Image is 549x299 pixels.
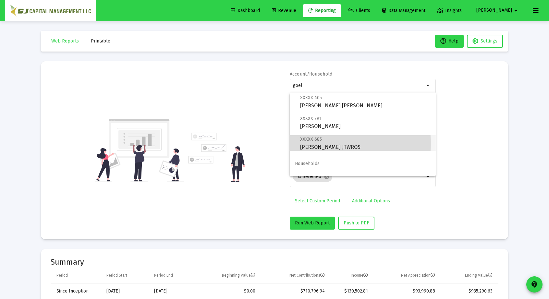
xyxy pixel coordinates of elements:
[348,8,370,13] span: Clients
[300,95,322,101] span: XXXXX 405
[512,4,520,17] mat-icon: arrow_drop_down
[351,273,368,278] div: Income
[300,172,431,187] span: The Goel Family
[289,273,325,278] div: Net Contributions
[51,259,498,265] mat-card-title: Summary
[329,268,372,283] td: Column Income
[300,116,322,121] span: XXXXX 791
[344,220,369,226] span: Push to PDF
[231,8,260,13] span: Dashboard
[465,273,493,278] div: Ending Value
[106,273,127,278] div: Period Start
[267,4,301,17] a: Revenue
[295,198,340,204] span: Select Custom Period
[343,4,375,17] a: Clients
[372,268,440,283] td: Column Net Appreciation
[293,83,424,88] input: Search or select an account or household
[300,94,431,110] span: [PERSON_NAME] [PERSON_NAME]
[150,268,195,283] td: Column Period End
[272,8,296,13] span: Revenue
[469,4,528,17] button: [PERSON_NAME]
[531,281,538,288] mat-icon: contact_support
[432,4,467,17] a: Insights
[467,35,503,48] button: Settings
[293,172,332,182] mat-chip: 15 Selected
[300,135,431,151] span: [PERSON_NAME] JTWROS
[324,174,330,180] mat-icon: cancel
[195,283,260,299] td: $0.00
[188,133,245,182] img: reporting-alt
[102,268,150,283] td: Column Period Start
[440,38,458,44] span: Help
[372,283,440,299] td: $93,990.88
[481,38,497,44] span: Settings
[56,273,68,278] div: Period
[295,220,330,226] span: Run Web Report
[440,283,498,299] td: $935,290.63
[338,217,374,230] button: Push to PDF
[401,273,435,278] div: Net Appreciation
[352,198,390,204] span: Additional Options
[260,283,329,299] td: $710,796.94
[435,35,464,48] button: Help
[437,8,462,13] span: Insights
[424,82,432,90] mat-icon: arrow_drop_down
[290,156,436,172] span: Households
[226,4,265,17] a: Dashboard
[95,118,184,182] img: reporting
[10,4,91,17] img: Dashboard
[308,8,336,13] span: Reporting
[51,38,79,44] span: Web Reports
[424,173,432,181] mat-icon: arrow_drop_down
[46,35,84,48] button: Web Reports
[222,273,255,278] div: Beginning Value
[290,217,335,230] button: Run Web Report
[382,8,425,13] span: Data Management
[154,288,190,294] div: [DATE]
[300,114,431,130] span: [PERSON_NAME]
[329,283,372,299] td: $130,502.81
[51,283,102,299] td: Since Inception
[303,4,341,17] a: Reporting
[195,268,260,283] td: Column Beginning Value
[476,8,512,13] span: [PERSON_NAME]
[106,288,145,294] div: [DATE]
[440,268,498,283] td: Column Ending Value
[260,268,329,283] td: Column Net Contributions
[154,273,173,278] div: Period End
[51,268,102,283] td: Column Period
[86,35,116,48] button: Printable
[293,170,424,183] mat-chip-list: Selection
[91,38,110,44] span: Printable
[290,71,333,77] label: Account/Household
[300,137,322,142] span: XXXXX 685
[377,4,431,17] a: Data Management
